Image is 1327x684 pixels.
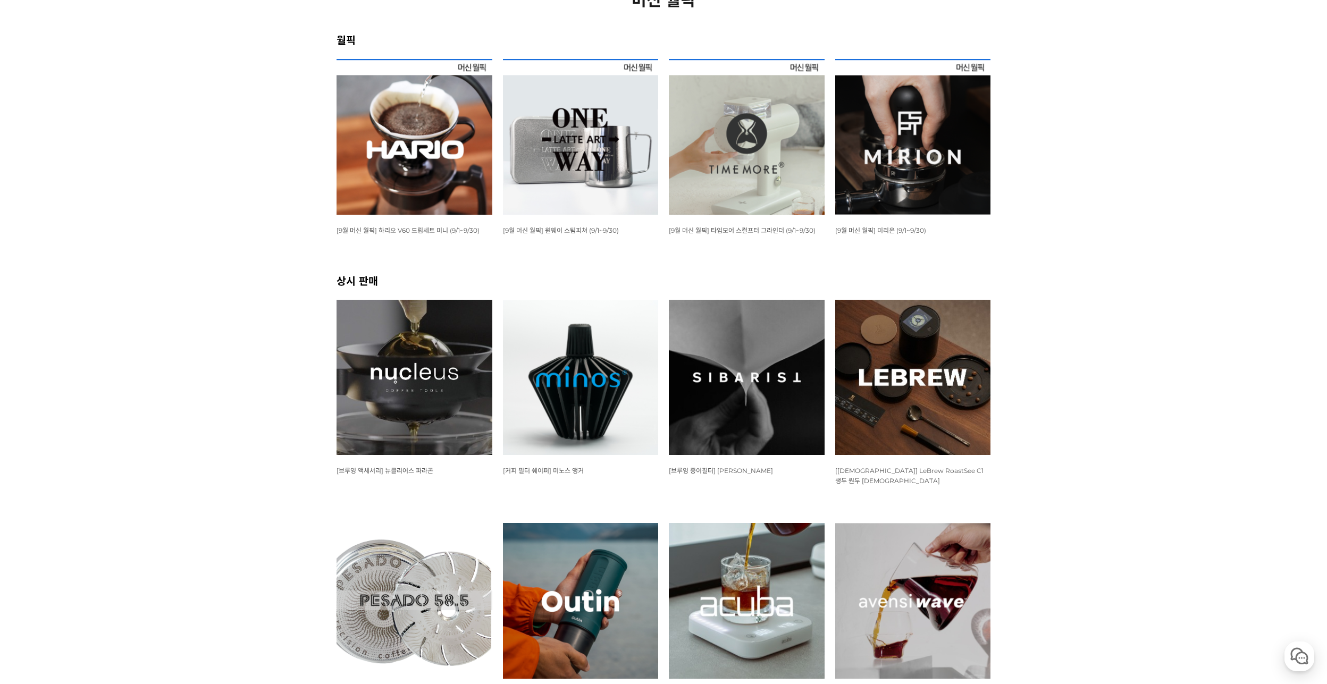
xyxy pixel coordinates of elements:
[503,59,659,215] img: 9월 머신 월픽 원웨이 스팀피쳐
[503,466,584,475] a: [커피 필터 쉐이퍼] 미노스 앵커
[835,59,991,215] img: 9월 머신 월픽 미리온
[337,273,990,288] h2: 상시 판매
[337,59,492,215] img: 9월 머신 월픽 하리오 V60 드립세트 미니
[503,467,584,475] span: [커피 필터 쉐이퍼] 미노스 앵커
[835,226,926,234] a: [9월 머신 월픽] 미리온 (9/1~9/30)
[3,337,70,364] a: 홈
[337,467,433,475] span: [브루잉 액세서리] 뉴클리어스 파라곤
[669,466,773,475] a: [브루잉 종이필터] [PERSON_NAME]
[669,467,773,475] span: [브루잉 종이필터] [PERSON_NAME]
[669,523,825,679] img: 아쿠바 글로우그램 유량/유속 측정 저울
[337,466,433,475] a: [브루잉 액세서리] 뉴클리어스 파라곤
[835,466,984,485] a: [[DEMOGRAPHIC_DATA]] LeBrew RoastSee C1 생두 원두 [DEMOGRAPHIC_DATA]
[669,226,816,234] a: [9월 머신 월픽] 타임모어 스컬프터 그라인더 (9/1~9/30)
[337,523,492,678] img: 페사도 HD샤워스크린, HE바스켓
[137,337,204,364] a: 설정
[835,300,991,455] img: 르브루 LeBrew
[33,353,40,361] span: 홈
[669,59,825,215] img: 9월 머신 월픽 타임모어 스컬프터
[337,226,480,234] a: [9월 머신 월픽] 하리오 V60 드립세트 미니 (9/1~9/30)
[835,467,984,485] span: [[DEMOGRAPHIC_DATA]] LeBrew RoastSee C1 생두 원두 [DEMOGRAPHIC_DATA]
[97,353,110,362] span: 대화
[503,523,659,679] img: 아우틴 나노 휴대용 에스프레소 머신
[164,353,177,361] span: 설정
[503,300,659,455] img: 미노스 앵커
[835,523,991,679] img: 아벤시 웨이브
[337,300,492,455] img: 뉴클리어스 파라곤
[337,32,990,47] h2: 월픽
[70,337,137,364] a: 대화
[503,226,619,234] a: [9월 머신 월픽] 원웨이 스팀피쳐 (9/1~9/30)
[669,300,825,455] img: 시바리스트 SIBARIST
